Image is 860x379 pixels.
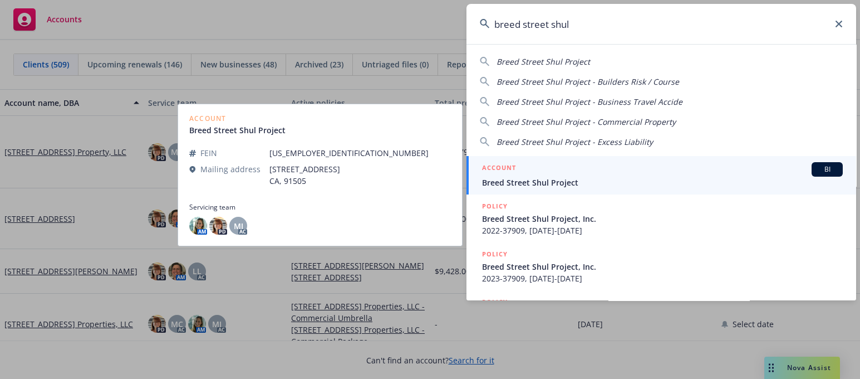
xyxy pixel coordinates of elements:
h5: POLICY [482,201,508,212]
a: POLICY [466,290,856,338]
h5: POLICY [482,297,508,308]
a: ACCOUNTBIBreed Street Shul Project [466,156,856,195]
span: Breed Street Shul Project [482,177,843,188]
span: Breed Street Shul Project [497,56,590,67]
input: Search... [466,4,856,44]
span: 2023-37909, [DATE]-[DATE] [482,273,843,284]
span: 2022-37909, [DATE]-[DATE] [482,225,843,236]
a: POLICYBreed Street Shul Project, Inc.2023-37909, [DATE]-[DATE] [466,242,856,290]
span: Breed Street Shul Project - Commercial Property [497,116,676,127]
h5: POLICY [482,249,508,260]
span: Breed Street Shul Project - Business Travel Accide [497,96,682,107]
span: Breed Street Shul Project, Inc. [482,213,843,225]
a: POLICYBreed Street Shul Project, Inc.2022-37909, [DATE]-[DATE] [466,195,856,242]
span: Breed Street Shul Project - Builders Risk / Course [497,76,679,87]
span: Breed Street Shul Project, Inc. [482,261,843,273]
h5: ACCOUNT [482,162,516,176]
span: Breed Street Shul Project - Excess Liability [497,137,653,147]
span: BI [816,164,838,174]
